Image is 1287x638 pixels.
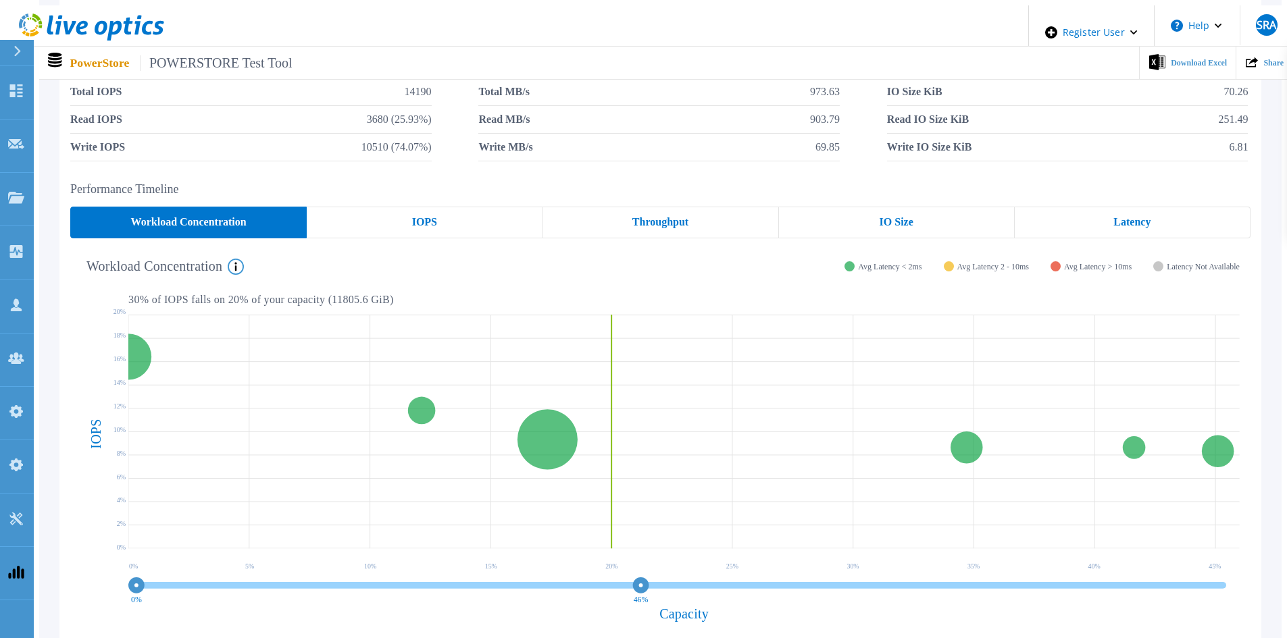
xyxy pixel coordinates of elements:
text: 30 % [847,562,859,570]
h4: Capacity [128,606,1240,622]
h4: Workload Concentration [86,259,244,275]
text: 8% [117,449,126,456]
text: 46% [634,594,649,604]
span: Total MB/s [478,78,529,105]
p: PowerStore [70,55,293,71]
text: 35 % [967,562,980,570]
text: 0% [117,543,126,551]
span: 903.79 [810,106,840,133]
text: 5 % [245,562,254,570]
span: SRA [1257,20,1276,30]
text: 20% [113,308,126,315]
span: 69.85 [815,134,840,161]
text: 10 % [364,562,376,570]
span: Avg Latency > 10ms [1064,261,1132,272]
span: Avg Latency < 2ms [858,261,922,272]
span: IO Size KiB [887,78,942,105]
span: 3680 (25.93%) [367,106,432,133]
span: Total IOPS [70,78,122,105]
span: Write IOPS [70,134,125,161]
span: Download Excel [1171,59,1227,67]
span: 251.49 [1218,106,1248,133]
text: 0% [131,594,142,604]
text: 16% [113,355,126,363]
span: Latency [1113,217,1151,228]
h4: IOPS [89,383,103,484]
text: 4% [117,496,126,504]
text: 20 % [605,562,617,570]
text: 45 % [1209,562,1221,570]
text: 14% [113,379,126,386]
span: Share [1263,59,1284,67]
h2: Performance Timeline [70,182,1251,196]
span: 973.63 [810,78,840,105]
div: Register User [1029,5,1154,59]
span: Read IO Size KiB [887,106,969,133]
span: Read IOPS [70,106,122,133]
span: 6.81 [1229,134,1248,161]
span: IOPS [412,217,437,228]
span: 14190 [405,78,432,105]
span: Workload Concentration [131,217,247,228]
span: Write IO Size KiB [887,134,971,161]
text: 18% [113,331,126,339]
span: 70.26 [1223,78,1248,105]
text: 25 % [726,562,738,570]
text: 15 % [485,562,497,570]
span: Write MB/s [478,134,532,161]
span: Latency Not Available [1167,261,1240,272]
span: Throughput [632,217,688,228]
span: Avg Latency 2 - 10ms [957,261,1029,272]
span: Read MB/s [478,106,530,133]
span: IO Size [880,217,913,228]
text: 40 % [1088,562,1101,570]
text: 0 % [129,562,138,570]
button: Help [1155,5,1239,46]
text: 6% [117,473,126,480]
span: 10510 (74.07%) [361,134,432,161]
p: 30 % of IOPS falls on 20 % of your capacity ( 11805.6 GiB ) [128,294,1240,306]
text: 2% [117,520,126,527]
span: POWERSTORE Test Tool [140,55,292,71]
